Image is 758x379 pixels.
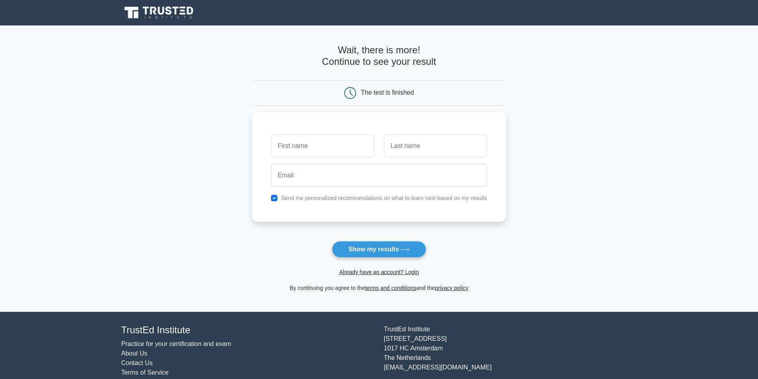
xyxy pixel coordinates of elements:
label: Send me personalized recommendations on what to learn next based on my results [281,195,487,201]
h4: TrustEd Institute [121,325,374,336]
a: Already have an account? Login [339,269,419,275]
a: terms and conditions [365,285,416,291]
div: By continuing you agree to the and the [247,283,511,293]
a: About Us [121,350,148,357]
input: Email [271,164,487,187]
h4: Wait, there is more! Continue to see your result [252,45,506,68]
div: The test is finished [361,89,414,96]
input: Last name [384,134,487,157]
a: privacy policy [435,285,468,291]
a: Terms of Service [121,369,169,376]
a: Contact Us [121,360,153,366]
input: First name [271,134,374,157]
button: Show my results [332,241,426,258]
a: Practice for your certification and exam [121,340,232,347]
